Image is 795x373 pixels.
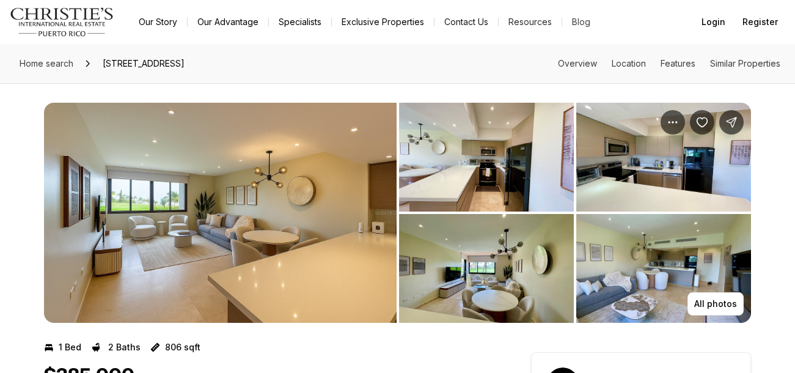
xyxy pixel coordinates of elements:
button: Share Property: 184 BEACH VILLAGE IV, PALMAS DEL MAR, #184 [719,110,744,135]
button: View image gallery [399,103,574,212]
span: Register [742,17,778,27]
button: View image gallery [576,103,751,212]
a: Skip to: Location [612,58,646,68]
a: Our Story [129,13,187,31]
nav: Page section menu [558,59,780,68]
button: Register [735,10,785,34]
button: View image gallery [44,103,397,323]
button: Contact Us [434,13,498,31]
a: Specialists [269,13,331,31]
span: Login [702,17,725,27]
li: 2 of 5 [399,103,752,323]
div: Listing Photos [44,103,751,323]
span: [STREET_ADDRESS] [98,54,189,73]
a: Home search [15,54,78,73]
button: Login [694,10,733,34]
p: 806 sqft [165,342,200,352]
li: 1 of 5 [44,103,397,323]
button: View image gallery [399,214,574,323]
p: 2 Baths [108,342,141,352]
p: 1 Bed [59,342,81,352]
p: All photos [694,299,737,309]
a: Skip to: Features [661,58,695,68]
button: All photos [687,292,744,316]
a: Resources [499,13,562,31]
span: Home search [20,58,73,68]
button: Save Property: 184 BEACH VILLAGE IV, PALMAS DEL MAR, #184 [690,110,714,135]
a: Blog [562,13,600,31]
a: Skip to: Overview [558,58,597,68]
a: Skip to: Similar Properties [710,58,780,68]
button: Property options [661,110,685,135]
img: logo [10,7,114,37]
button: 2 Baths [91,338,141,357]
a: Our Advantage [188,13,268,31]
button: View image gallery [576,214,751,323]
a: Exclusive Properties [332,13,434,31]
